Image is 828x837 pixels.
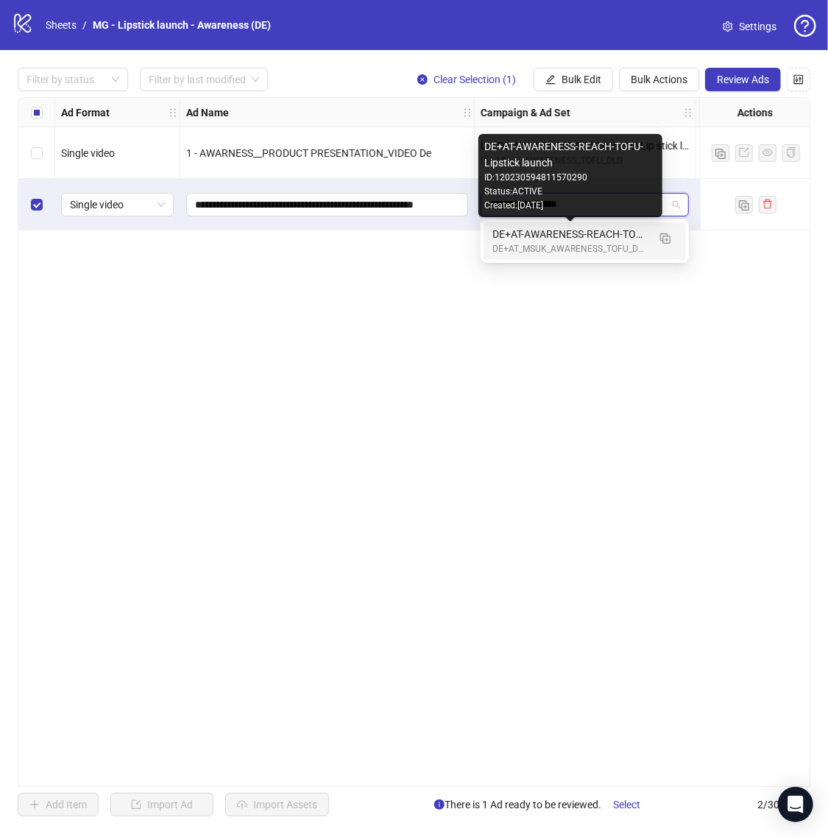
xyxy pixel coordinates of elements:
div: DE+AT-AWARENESS-REACH-TOFU-Lipstick launch [492,226,648,242]
div: Select all rows [18,98,55,127]
span: There is 1 Ad ready to be reviewed. [434,793,652,816]
span: export [739,147,749,158]
div: Select row 2 [18,179,55,230]
span: Clear Selection (1) [434,74,516,85]
button: Clear Selection (1) [406,68,528,91]
button: Duplicate [735,196,753,213]
span: Bulk Actions [631,74,687,85]
div: Resize Ad Format column [176,98,180,127]
div: Resize Campaign & Ad Set column [691,98,695,127]
button: Review Ads [705,68,781,91]
span: Review Ads [717,74,769,85]
span: close-circle [417,74,428,85]
span: holder [462,107,473,118]
div: DE+AT-AWARENESS-REACH-TOFU-Lipstick launch [484,222,686,260]
span: question-circle [794,15,816,37]
li: / [82,17,87,33]
button: Duplicate [654,226,677,250]
div: Created: [DATE] [484,199,657,213]
span: Single video [70,194,165,216]
div: Resize Ad Name column [470,98,474,127]
strong: Campaign & Ad Set [481,105,570,121]
button: Select [601,793,652,816]
span: 2 / 300 items [757,797,810,813]
span: info-circle [434,799,445,810]
img: Duplicate [660,233,670,244]
a: MG - Lipstick launch - Awareness (DE) [90,17,274,33]
div: Status: ACTIVE [484,185,657,199]
button: Add Item [18,793,99,816]
button: Duplicate [712,144,729,162]
button: Bulk Edit [534,68,613,91]
span: holder [683,107,693,118]
a: Settings [711,15,788,38]
div: Select row 1 [18,127,55,179]
button: Import Ad [110,793,213,816]
span: Select [613,799,640,810]
strong: Ad Name [186,105,229,121]
span: Bulk Edit [562,74,601,85]
button: Import Assets [225,793,329,816]
a: Sheets [43,17,79,33]
strong: Ad Format [61,105,110,121]
span: Settings [739,18,776,35]
span: edit [545,74,556,85]
div: Open Intercom Messenger [778,787,813,822]
span: eye [762,147,773,158]
span: holder [693,107,704,118]
div: ID: 120230594811570290 [484,171,657,185]
strong: Actions [737,105,773,121]
div: DE+AT_MSUK_AWARENESS_TOFU_DLG [492,242,648,256]
span: control [793,74,804,85]
span: holder [473,107,483,118]
button: Configure table settings [787,68,810,91]
div: DE+AT-AWARENESS-REACH-TOFU-Lipstick launch [484,138,657,171]
span: holder [178,107,188,118]
span: holder [168,107,178,118]
button: Bulk Actions [619,68,699,91]
span: setting [723,21,733,32]
span: Single video [61,147,115,159]
span: 1 - AWARNESS__PRODUCT PRESENTATION_VIDEO De [186,147,431,159]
